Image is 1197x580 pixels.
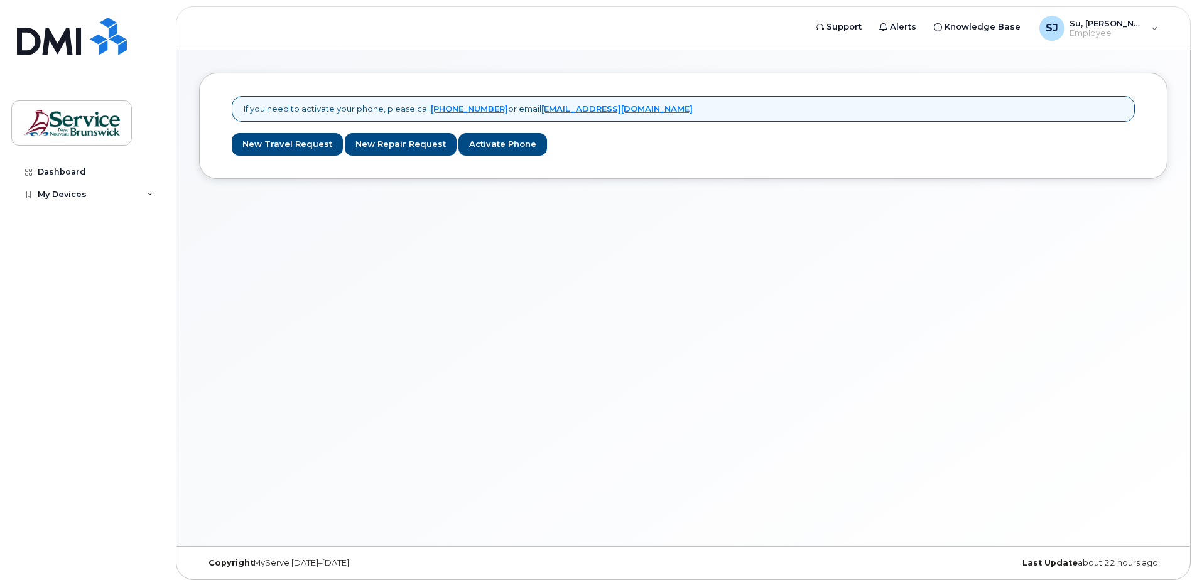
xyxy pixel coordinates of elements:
a: [EMAIL_ADDRESS][DOMAIN_NAME] [541,104,693,114]
a: New Repair Request [345,133,457,156]
p: If you need to activate your phone, please call or email [244,103,693,115]
div: about 22 hours ago [845,558,1167,568]
a: New Travel Request [232,133,343,156]
a: Activate Phone [458,133,547,156]
a: [PHONE_NUMBER] [431,104,508,114]
strong: Last Update [1022,558,1078,567]
div: MyServe [DATE]–[DATE] [199,558,522,568]
strong: Copyright [209,558,254,567]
